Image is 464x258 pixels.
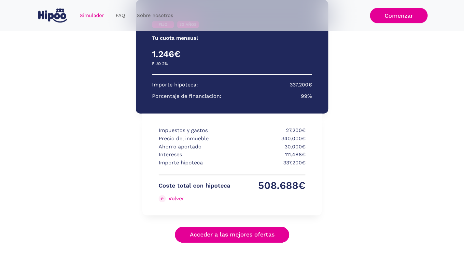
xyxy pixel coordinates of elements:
[234,143,305,151] p: 30.000€
[234,182,305,190] p: 508.688€
[370,8,428,23] a: Comenzar
[152,60,168,68] p: FIJO 2%
[159,182,230,190] p: Coste total con hipoteca
[159,143,230,151] p: Ahorro aportado
[159,159,230,167] p: Importe hipoteca
[234,159,305,167] p: 337.200€
[175,227,289,243] a: Acceder a las mejores ofertas
[152,81,198,89] p: Importe hipoteca:
[159,127,230,135] p: Impuestos y gastos
[159,151,230,159] p: Intereses
[159,135,230,143] p: Precio del inmueble
[152,92,221,100] p: Porcentaje de financiación:
[234,135,305,143] p: 340.000€
[131,9,179,22] a: Sobre nosotros
[159,193,230,204] a: Volver
[290,81,312,89] p: 337.200€
[301,92,312,100] p: 99%
[152,49,232,60] h4: 1.246€
[152,34,198,42] p: Tu cuota mensual
[234,127,305,135] p: 27.200€
[168,195,184,202] div: Volver
[110,9,131,22] a: FAQ
[234,151,305,159] p: 111.488€
[37,6,69,25] a: home
[74,9,110,22] a: Simulador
